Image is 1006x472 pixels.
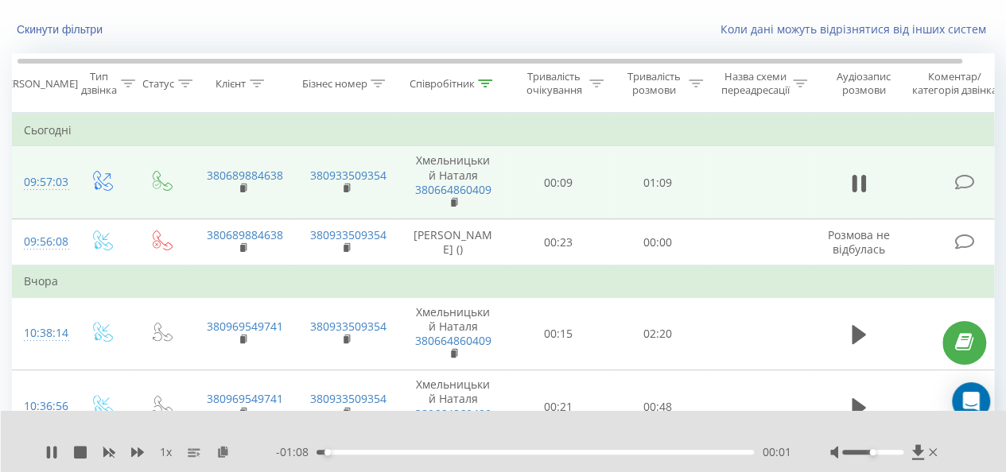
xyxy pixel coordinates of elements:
div: Accessibility label [870,449,876,455]
span: 1 x [160,444,172,460]
td: 01:09 [608,146,708,219]
a: 380664860409 [415,406,491,421]
td: 00:09 [509,146,608,219]
div: Бізнес номер [301,77,367,91]
div: Тривалість очікування [522,70,585,97]
a: 380933509354 [310,319,386,334]
td: Хмельницький Наталя [398,370,509,443]
div: Статус [142,77,174,91]
a: 380933509354 [310,391,386,406]
div: Accessibility label [324,449,331,455]
div: 09:57:03 [24,167,56,198]
a: 380664860409 [415,333,491,348]
td: 00:23 [509,219,608,266]
a: 380969549741 [207,319,283,334]
td: 00:48 [608,370,708,443]
a: 380664860409 [415,182,491,197]
button: Скинути фільтри [12,22,111,37]
div: Назва схеми переадресації [721,70,789,97]
div: Тип дзвінка [81,70,117,97]
div: 09:56:08 [24,226,56,257]
span: 00:01 [762,444,790,460]
div: Клієнт [216,77,246,91]
td: Хмельницький Наталя [398,146,509,219]
span: - 01:08 [276,444,317,460]
div: Тривалість розмови [622,70,685,97]
div: Коментар/категорія дзвінка [908,70,1001,97]
a: Коли дані можуть відрізнятися вiд інших систем [721,21,994,37]
div: 10:38:14 [24,318,56,349]
td: 02:20 [608,297,708,370]
td: 00:00 [608,219,708,266]
a: 380689884638 [207,227,283,242]
span: Розмова не відбулась [828,227,890,257]
div: Співробітник [409,77,474,91]
div: 10:36:56 [24,391,56,422]
div: Open Intercom Messenger [952,382,990,420]
div: Аудіозапис розмови [825,70,902,97]
td: 00:15 [509,297,608,370]
a: 380933509354 [310,227,386,242]
td: Хмельницький Наталя [398,297,509,370]
a: 380933509354 [310,168,386,183]
a: 380969549741 [207,391,283,406]
td: [PERSON_NAME] () [398,219,509,266]
a: 380689884638 [207,168,283,183]
td: 00:21 [509,370,608,443]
